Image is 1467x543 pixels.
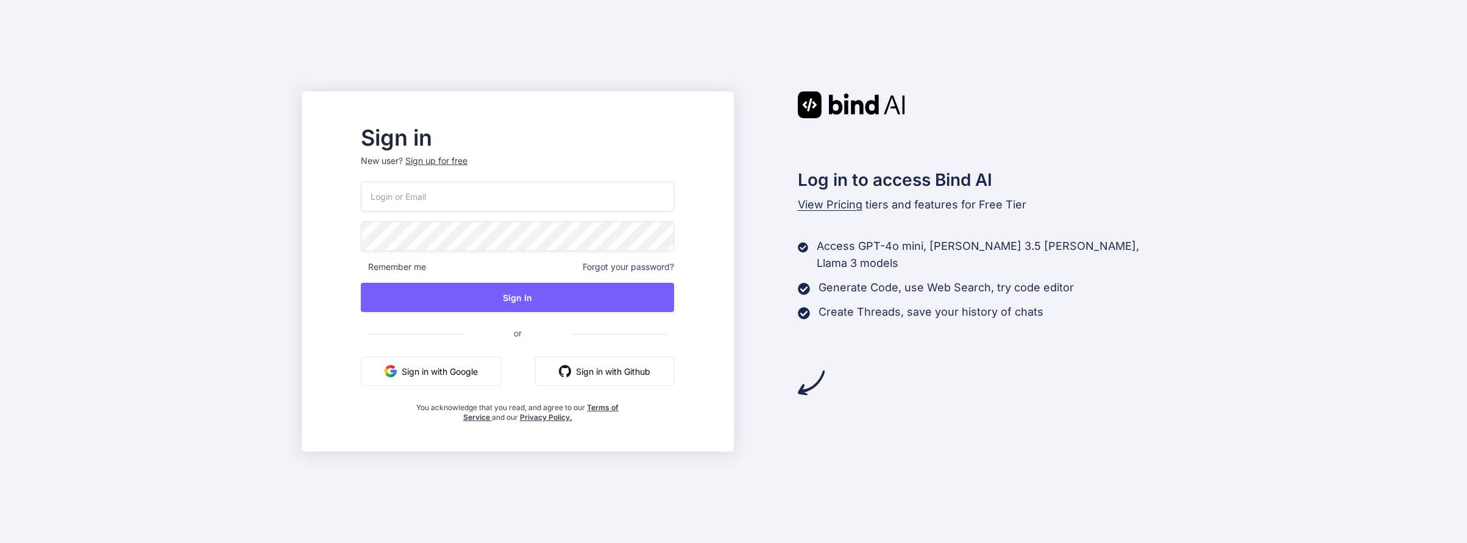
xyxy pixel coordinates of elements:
p: Generate Code, use Web Search, try code editor [819,279,1074,296]
img: Bind AI logo [798,91,905,118]
button: Sign in with Google [361,357,502,386]
img: arrow [798,369,825,396]
span: Remember me [361,261,426,273]
a: Privacy Policy. [520,413,572,422]
h2: Sign in [361,128,674,147]
button: Sign In [361,283,674,312]
img: google [385,365,397,377]
div: Sign up for free [405,155,467,167]
div: You acknowledge that you read, and agree to our and our [413,396,622,422]
p: Create Threads, save your history of chats [819,303,1043,321]
a: Terms of Service [463,403,619,422]
h2: Log in to access Bind AI [798,167,1166,193]
button: Sign in with Github [535,357,674,386]
input: Login or Email [361,182,674,211]
p: New user? [361,155,674,182]
p: Access GPT-4o mini, [PERSON_NAME] 3.5 [PERSON_NAME], Llama 3 models [817,238,1165,272]
span: Forgot your password? [583,261,674,273]
img: github [559,365,571,377]
span: View Pricing [798,198,862,211]
span: or [465,318,570,348]
p: tiers and features for Free Tier [798,196,1166,213]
